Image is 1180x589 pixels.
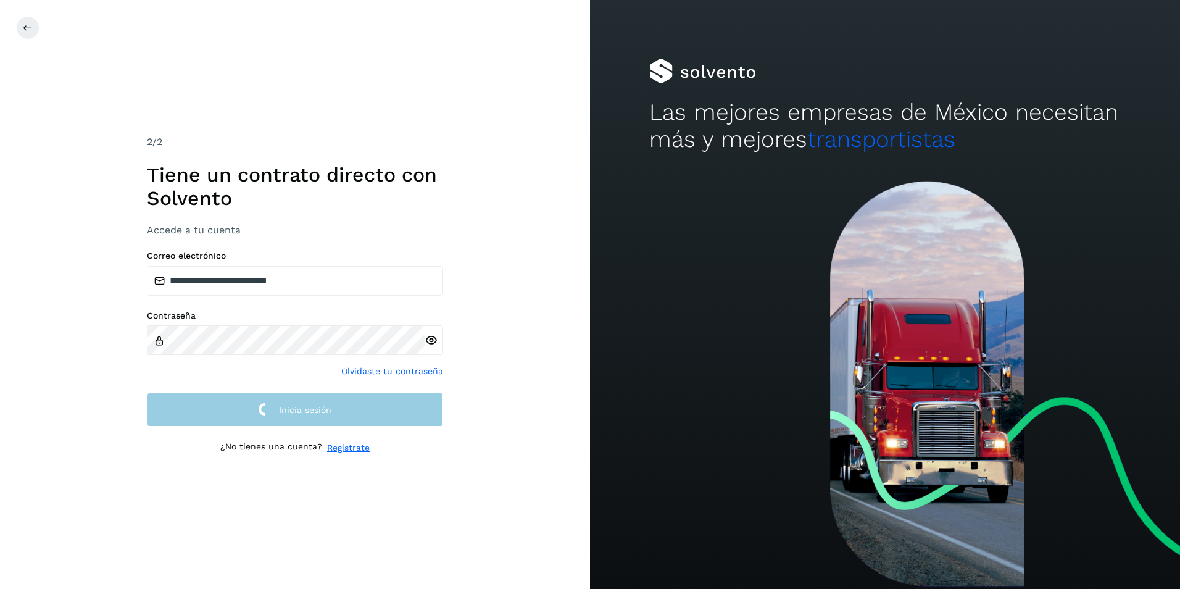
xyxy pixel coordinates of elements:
span: transportistas [807,126,955,152]
h2: Las mejores empresas de México necesitan más y mejores [649,99,1121,154]
h3: Accede a tu cuenta [147,224,443,236]
label: Correo electrónico [147,251,443,261]
p: ¿No tienes una cuenta? [220,441,322,454]
span: 2 [147,136,152,148]
h1: Tiene un contrato directo con Solvento [147,163,443,211]
div: /2 [147,135,443,149]
a: Regístrate [327,441,370,454]
label: Contraseña [147,311,443,321]
button: Inicia sesión [147,393,443,427]
a: Olvidaste tu contraseña [341,365,443,378]
span: Inicia sesión [279,406,331,414]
